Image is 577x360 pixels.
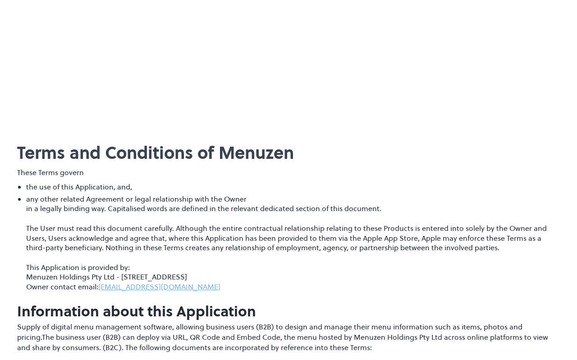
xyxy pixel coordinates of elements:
[17,303,559,319] h2: Information about this Application
[26,194,559,294] li: any other related Agreement or legal relationship with the Owner in a legally binding way. Capita...
[26,182,559,194] li: the use of this Application, and,
[17,143,294,163] strong: Terms and Conditions of Menuzen
[17,167,559,178] p: These Terms govern
[98,282,220,292] a: [EMAIL_ADDRESS][DOMAIN_NAME]
[17,139,559,163] h1: ‍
